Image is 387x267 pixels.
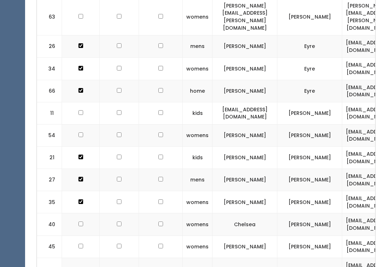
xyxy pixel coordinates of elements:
td: womens [183,124,212,146]
td: [PERSON_NAME] [212,80,277,102]
td: [PERSON_NAME] [277,191,342,213]
td: 54 [37,124,62,146]
td: mens [183,169,212,191]
td: Chelsea [212,213,277,236]
td: [EMAIL_ADDRESS][DOMAIN_NAME] [212,102,277,124]
td: [PERSON_NAME] [277,146,342,169]
td: [PERSON_NAME] [277,102,342,124]
td: mens [183,35,212,58]
td: womens [183,191,212,213]
td: [PERSON_NAME] [277,124,342,146]
td: [PERSON_NAME] [277,236,342,258]
td: 27 [37,169,62,191]
td: 11 [37,102,62,124]
td: [PERSON_NAME] [212,124,277,146]
td: [PERSON_NAME] [212,35,277,58]
td: [PERSON_NAME] [277,213,342,236]
td: womens [183,236,212,258]
td: 66 [37,80,62,102]
td: [PERSON_NAME] [212,169,277,191]
td: home [183,80,212,102]
td: womens [183,58,212,80]
td: [PERSON_NAME] [212,58,277,80]
td: [PERSON_NAME] [212,236,277,258]
td: kids [183,102,212,124]
td: Eyre [277,80,342,102]
td: 40 [37,213,62,236]
td: Eyre [277,58,342,80]
td: womens [183,213,212,236]
td: [PERSON_NAME] [277,169,342,191]
td: Eyre [277,35,342,58]
td: [PERSON_NAME] [212,191,277,213]
td: 26 [37,35,62,58]
td: 21 [37,146,62,169]
td: 34 [37,58,62,80]
td: kids [183,146,212,169]
td: 35 [37,191,62,213]
td: [PERSON_NAME] [212,146,277,169]
td: 45 [37,236,62,258]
